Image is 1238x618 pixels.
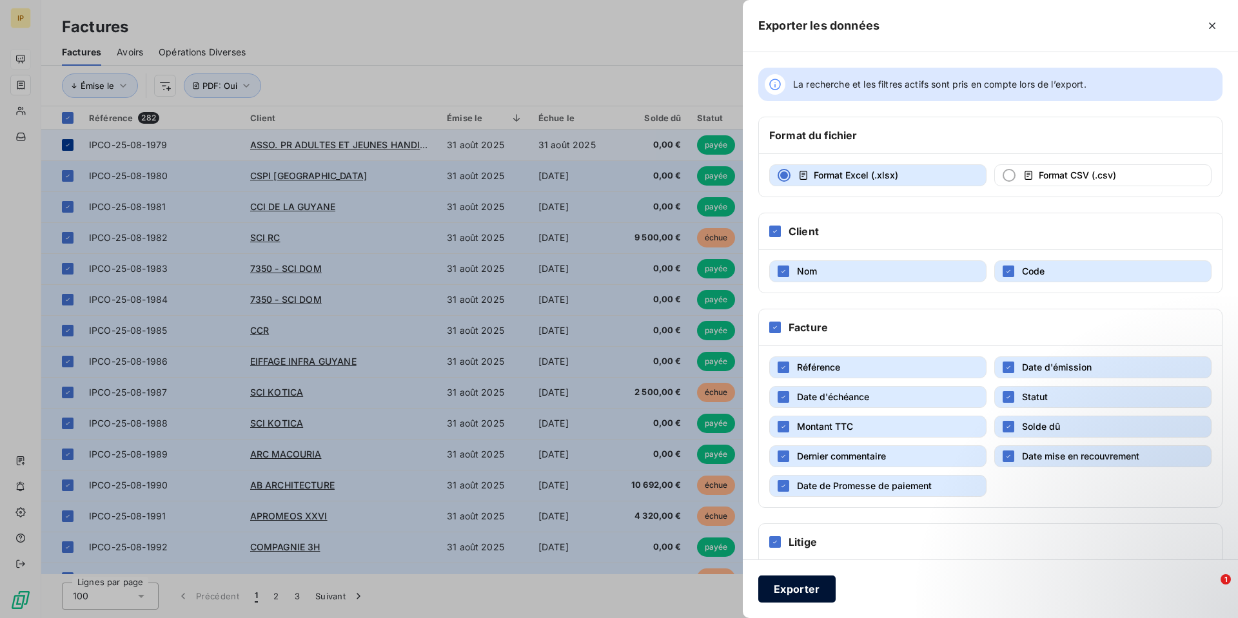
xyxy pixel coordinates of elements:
button: Date d'échéance [769,386,987,408]
span: 1 [1221,574,1231,584]
h5: Exporter les données [758,17,879,35]
button: Statut [994,386,1212,408]
span: Statut [1022,391,1048,402]
button: Format Excel (.xlsx) [769,164,987,186]
button: Date mise en recouvrement [994,445,1212,467]
h6: Format du fichier [769,128,858,143]
h6: Litige [789,534,817,550]
button: Dernier commentaire [769,445,987,467]
button: Date d'émission [994,356,1212,378]
h6: Facture [789,320,828,335]
span: Date d'émission [1022,362,1092,372]
h6: Client [789,224,819,239]
button: Format CSV (.csv) [994,164,1212,186]
span: Format Excel (.xlsx) [814,169,898,180]
span: Code [1022,266,1045,276]
span: Date mise en recouvrement [1022,450,1139,461]
button: Date de Promesse de paiement [769,475,987,497]
span: Référence [797,362,840,372]
span: Format CSV (.csv) [1039,169,1116,180]
button: Code [994,260,1212,282]
button: Référence [769,356,987,378]
button: Solde dû [994,416,1212,438]
span: Solde dû [1022,421,1060,432]
iframe: Intercom notifications message [980,493,1238,583]
button: Nom [769,260,987,282]
span: Date de Promesse de paiement [797,480,932,491]
button: Montant TTC [769,416,987,438]
iframe: Intercom live chat [1194,574,1225,605]
span: Dernier commentaire [797,450,886,461]
button: Exporter [758,575,836,603]
span: Date d'échéance [797,391,869,402]
span: Nom [797,266,817,276]
span: Montant TTC [797,421,853,432]
span: La recherche et les filtres actifs sont pris en compte lors de l’export. [793,78,1086,91]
